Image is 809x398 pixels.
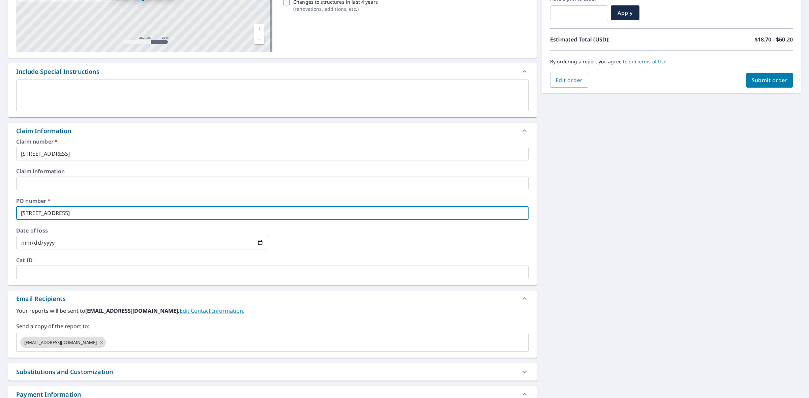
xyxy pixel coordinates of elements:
[254,24,264,34] a: Current Level 17, Zoom In
[556,76,583,84] span: Edit order
[637,58,667,65] a: Terms of Use
[20,337,106,348] div: [EMAIL_ADDRESS][DOMAIN_NAME]
[16,67,99,76] div: Include Special Instructions
[16,228,268,233] label: Date of loss
[16,257,529,263] label: Cat ID
[16,307,529,315] label: Your reports will be sent to
[85,307,180,314] b: [EMAIL_ADDRESS][DOMAIN_NAME].
[20,339,101,346] span: [EMAIL_ADDRESS][DOMAIN_NAME]
[16,367,113,376] div: Substitutions and Customization
[550,73,588,88] button: Edit order
[755,35,793,43] p: $18.70 - $60.20
[8,290,537,307] div: Email Recipients
[254,34,264,44] a: Current Level 17, Zoom Out
[8,123,537,139] div: Claim Information
[616,9,634,17] span: Apply
[293,5,378,12] p: ( renovations, additions, etc. )
[16,169,529,174] label: Claim information
[611,5,639,20] button: Apply
[16,139,529,144] label: Claim number
[16,322,529,330] label: Send a copy of the report to:
[550,59,793,65] p: By ordering a report you agree to our
[8,63,537,80] div: Include Special Instructions
[16,198,529,204] label: PO number
[752,76,788,84] span: Submit order
[16,294,66,303] div: Email Recipients
[8,363,537,380] div: Substitutions and Customization
[746,73,793,88] button: Submit order
[550,35,671,43] p: Estimated Total (USD):
[180,307,244,314] a: EditContactInfo
[16,126,71,135] div: Claim Information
